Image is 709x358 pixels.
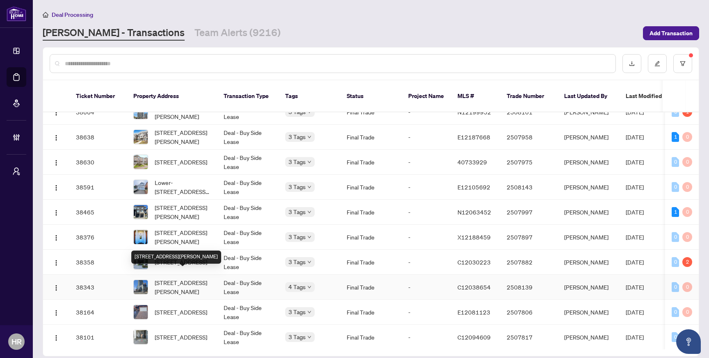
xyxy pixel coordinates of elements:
[134,230,148,244] img: thumbnail-img
[288,332,306,342] span: 3 Tags
[53,210,59,216] img: Logo
[53,335,59,341] img: Logo
[279,80,340,112] th: Tags
[307,135,311,139] span: down
[155,203,210,221] span: [STREET_ADDRESS][PERSON_NAME]
[558,325,619,350] td: [PERSON_NAME]
[457,333,491,341] span: C12094609
[558,225,619,250] td: [PERSON_NAME]
[500,125,558,150] td: 2507958
[194,26,281,41] a: Team Alerts (9216)
[217,225,279,250] td: Deal - Buy Side Lease
[500,100,558,125] td: 2508101
[500,200,558,225] td: 2507997
[682,232,692,242] div: 0
[217,275,279,300] td: Deal - Buy Side Lease
[53,310,59,316] img: Logo
[134,205,148,219] img: thumbnail-img
[654,61,660,66] span: edit
[673,54,692,73] button: filter
[288,232,306,242] span: 3 Tags
[500,175,558,200] td: 2508143
[69,200,127,225] td: 38465
[672,307,679,317] div: 0
[340,325,402,350] td: Final Trade
[7,6,26,21] img: logo
[457,283,491,291] span: C12038654
[402,125,451,150] td: -
[672,132,679,142] div: 1
[626,258,644,266] span: [DATE]
[626,283,644,291] span: [DATE]
[558,200,619,225] td: [PERSON_NAME]
[69,325,127,350] td: 38101
[558,100,619,125] td: [PERSON_NAME]
[402,325,451,350] td: -
[155,333,207,342] span: [STREET_ADDRESS]
[69,275,127,300] td: 38343
[682,257,692,267] div: 2
[53,235,59,241] img: Logo
[53,109,59,116] img: Logo
[50,331,63,344] button: Logo
[288,207,306,217] span: 3 Tags
[307,285,311,289] span: down
[155,157,207,166] span: [STREET_ADDRESS]
[500,250,558,275] td: 2507882
[11,336,22,347] span: HR
[50,255,63,269] button: Logo
[402,150,451,175] td: -
[134,155,148,169] img: thumbnail-img
[672,332,679,342] div: 0
[307,260,311,264] span: down
[626,308,644,316] span: [DATE]
[457,258,491,266] span: C12030223
[155,278,210,296] span: [STREET_ADDRESS][PERSON_NAME]
[340,150,402,175] td: Final Trade
[53,285,59,291] img: Logo
[69,100,127,125] td: 38664
[69,250,127,275] td: 38358
[500,325,558,350] td: 2507817
[12,167,21,176] span: user-switch
[43,26,185,41] a: [PERSON_NAME] - Transactions
[457,208,491,216] span: N12063452
[626,158,644,166] span: [DATE]
[682,132,692,142] div: 0
[682,282,692,292] div: 0
[457,133,490,141] span: E12187668
[288,132,306,141] span: 3 Tags
[288,257,306,267] span: 3 Tags
[626,91,676,100] span: Last Modified Date
[682,157,692,167] div: 0
[52,11,93,18] span: Deal Processing
[402,80,451,112] th: Project Name
[500,275,558,300] td: 2508139
[50,130,63,144] button: Logo
[500,225,558,250] td: 2507897
[53,135,59,141] img: Logo
[134,280,148,294] img: thumbnail-img
[672,207,679,217] div: 1
[682,182,692,192] div: 0
[50,280,63,294] button: Logo
[558,300,619,325] td: [PERSON_NAME]
[340,275,402,300] td: Final Trade
[53,160,59,166] img: Logo
[131,251,221,264] div: [STREET_ADDRESS][PERSON_NAME]
[626,133,644,141] span: [DATE]
[457,308,490,316] span: E12081123
[288,282,306,292] span: 4 Tags
[626,208,644,216] span: [DATE]
[629,61,635,66] span: download
[307,335,311,339] span: down
[672,282,679,292] div: 0
[558,150,619,175] td: [PERSON_NAME]
[558,80,619,112] th: Last Updated By
[217,125,279,150] td: Deal - Buy Side Lease
[340,250,402,275] td: Final Trade
[53,185,59,191] img: Logo
[155,178,210,196] span: Lower-[STREET_ADDRESS][PERSON_NAME]
[340,300,402,325] td: Final Trade
[402,250,451,275] td: -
